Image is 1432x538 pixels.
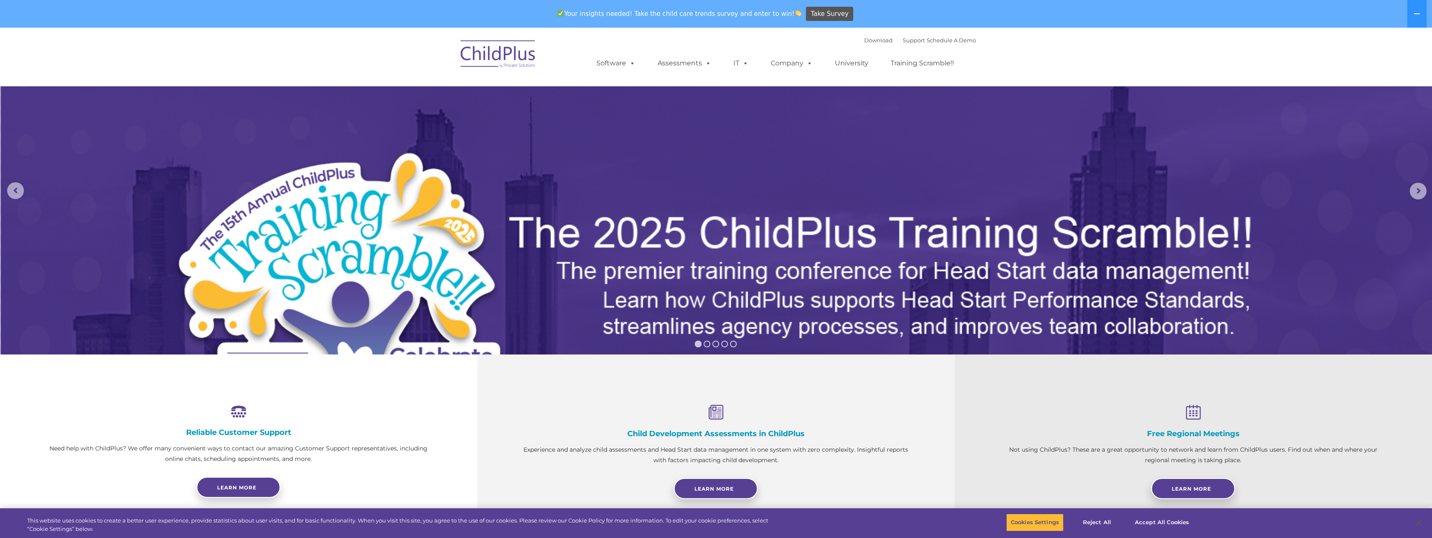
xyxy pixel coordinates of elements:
a: Schedule A Demo [927,37,976,44]
a: Training Scramble!! [882,55,962,72]
img: ✅ [557,10,564,16]
button: Reject All [1071,514,1123,531]
img: ChildPlus by Procare Solutions [456,34,540,76]
a: Learn More [674,478,758,499]
span: Learn More [694,486,734,492]
h4: Child Development Assessments in ChildPlus [519,429,913,438]
a: Take Survey [806,7,853,21]
h4: Free Regional Meetings [997,429,1390,438]
a: Download [864,37,893,44]
img: 👏 [795,10,801,16]
span: Phone number [117,90,152,96]
p: Not using ChildPlus? These are a great opportunity to network and learn from ChildPlus users. Fin... [997,445,1390,466]
button: Close [1409,513,1428,532]
h4: Reliable Customer Support [42,428,435,437]
a: IT [725,55,757,72]
font: | [864,37,976,44]
span: Last name [117,55,142,62]
button: Cookies Settings [1006,514,1064,531]
span: Your insights needed! Take the child care trends survey and enter to win! [554,5,805,22]
div: This website uses cookies to create a better user experience, provide statistics about user visit... [27,517,787,533]
button: Accept All Cookies [1130,514,1194,531]
a: Support [903,37,925,44]
a: Learn More [1151,478,1235,499]
p: Need help with ChildPlus? We offer many convenient ways to contact our amazing Customer Support r... [42,443,435,464]
a: Company [762,55,821,72]
a: Software [588,55,644,72]
span: Learn More [1172,486,1211,492]
a: Learn more [197,477,280,498]
a: Assessments [649,55,720,72]
span: Take Survey [811,7,849,21]
p: Experience and analyze child assessments and Head Start data management in one system with zero c... [519,445,913,466]
span: Learn more [217,484,256,491]
a: University [826,55,877,72]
